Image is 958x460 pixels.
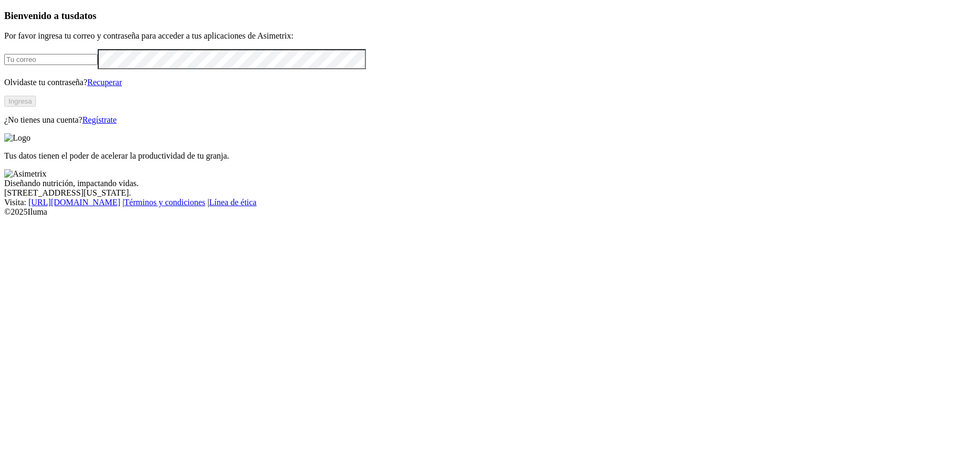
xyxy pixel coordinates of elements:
div: © 2025 Iluma [4,207,954,217]
div: Diseñando nutrición, impactando vidas. [4,179,954,188]
input: Tu correo [4,54,98,65]
p: Por favor ingresa tu correo y contraseña para acceder a tus aplicaciones de Asimetrix: [4,31,954,41]
a: Regístrate [82,115,117,124]
img: Asimetrix [4,169,46,179]
p: ¿No tienes una cuenta? [4,115,954,125]
a: [URL][DOMAIN_NAME] [29,198,120,207]
a: Recuperar [87,78,122,87]
img: Logo [4,133,31,143]
h3: Bienvenido a tus [4,10,954,22]
div: Visita : | | [4,198,954,207]
a: Términos y condiciones [124,198,205,207]
p: Tus datos tienen el poder de acelerar la productividad de tu granja. [4,151,954,161]
a: Línea de ética [209,198,257,207]
span: datos [74,10,97,21]
p: Olvidaste tu contraseña? [4,78,954,87]
div: [STREET_ADDRESS][US_STATE]. [4,188,954,198]
button: Ingresa [4,96,36,107]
